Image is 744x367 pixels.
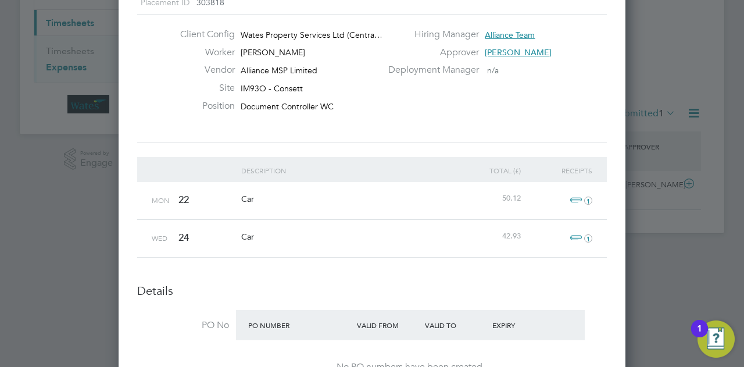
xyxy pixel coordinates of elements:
[697,329,702,344] div: 1
[171,64,235,76] label: Vendor
[241,101,334,112] span: Document Controller WC
[171,47,235,59] label: Worker
[502,193,521,203] span: 50.12
[381,64,479,76] label: Deployment Manager
[452,157,524,184] div: Total (£)
[489,315,557,336] div: Expiry
[524,157,595,184] div: Receipts
[241,65,317,76] span: Alliance MSP Limited
[485,30,535,40] span: Alliance Team
[241,47,305,58] span: [PERSON_NAME]
[137,319,229,332] label: PO No
[152,233,167,243] span: Wed
[171,82,235,94] label: Site
[584,197,592,205] i: 1
[241,194,254,204] span: Car
[381,28,479,41] label: Hiring Manager
[171,100,235,112] label: Position
[502,231,521,241] span: 42.93
[584,234,592,243] i: 1
[422,315,490,336] div: Valid To
[381,47,479,59] label: Approver
[487,65,499,76] span: n/a
[178,194,189,206] span: 22
[171,28,235,41] label: Client Config
[245,315,354,336] div: PO Number
[137,283,607,298] h3: Details
[241,231,254,242] span: Car
[697,320,735,358] button: Open Resource Center, 1 new notification
[241,30,382,40] span: Wates Property Services Ltd (Centra…
[354,315,422,336] div: Valid From
[238,157,453,184] div: Description
[152,195,169,205] span: Mon
[241,83,303,94] span: IM93O - Consett
[485,47,552,58] span: [PERSON_NAME]
[178,231,189,244] span: 24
